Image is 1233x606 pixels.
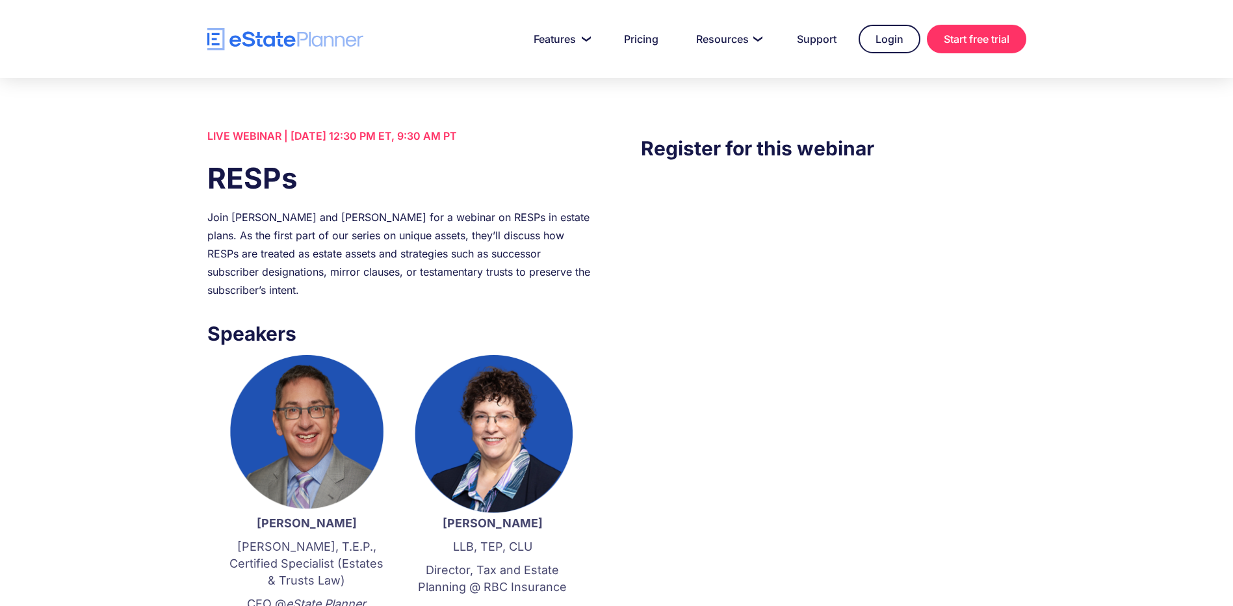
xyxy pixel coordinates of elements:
div: LIVE WEBINAR | [DATE] 12:30 PM ET, 9:30 AM PT [207,127,592,145]
a: Login [859,25,920,53]
a: Pricing [608,26,674,52]
a: Start free trial [927,25,1026,53]
a: Resources [681,26,775,52]
p: LLB, TEP, CLU [413,538,573,555]
p: [PERSON_NAME], T.E.P., Certified Specialist (Estates & Trusts Law) [227,538,387,589]
strong: [PERSON_NAME] [443,516,543,530]
strong: [PERSON_NAME] [257,516,357,530]
a: Features [518,26,602,52]
p: Director, Tax and Estate Planning @ RBC Insurance [413,562,573,596]
h3: Register for this webinar [641,133,1026,163]
h1: RESPs [207,158,592,198]
h3: Speakers [207,319,592,349]
a: Support [781,26,852,52]
iframe: Form 0 [641,189,1026,422]
div: Join [PERSON_NAME] and [PERSON_NAME] for a webinar on RESPs in estate plans. As the first part of... [207,208,592,299]
a: home [207,28,363,51]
